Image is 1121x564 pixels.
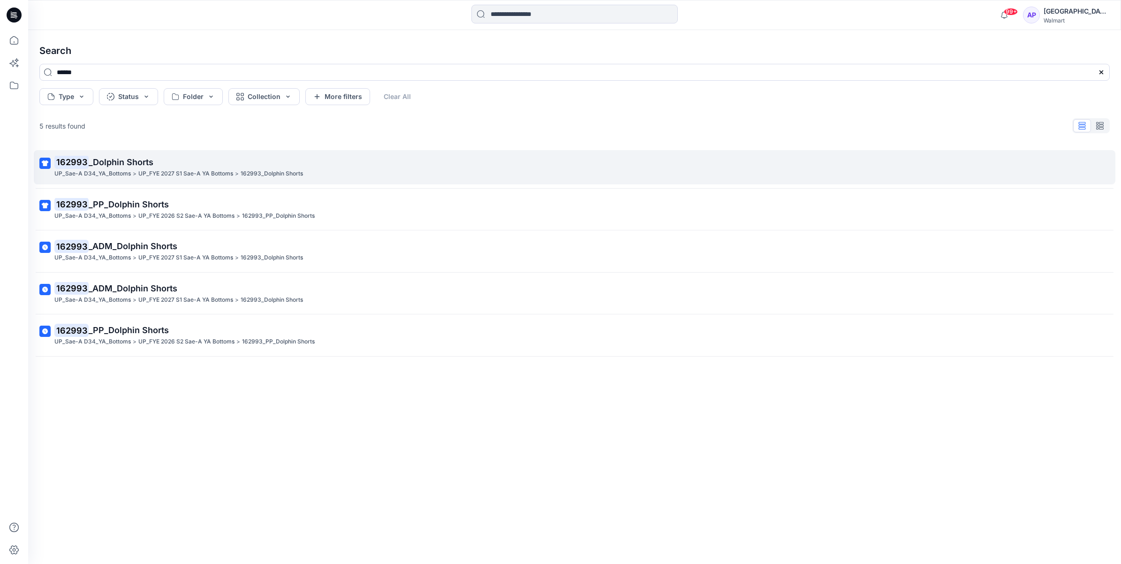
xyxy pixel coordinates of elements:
p: 162993_Dolphin Shorts [241,169,303,179]
div: AP [1023,7,1040,23]
a: 162993_ADM_Dolphin ShortsUP_Sae-A D34_YA_Bottoms>UP_FYE 2027 S1 Sae-A YA Bottoms>162993_Dolphin S... [34,234,1115,268]
p: 5 results found [39,121,85,131]
a: 162993_PP_Dolphin ShortsUP_Sae-A D34_YA_Bottoms>UP_FYE 2026 S2 Sae-A YA Bottoms>162993_PP_Dolphin... [34,318,1115,352]
span: _ADM_Dolphin Shorts [89,241,177,251]
h4: Search [32,38,1117,64]
p: 162993_Dolphin Shorts [241,295,303,305]
div: Walmart [1044,17,1109,24]
button: Status [99,88,158,105]
mark: 162993 [54,198,89,211]
mark: 162993 [54,155,89,168]
p: > [235,253,239,263]
p: UP_FYE 2026 S2 Sae-A YA Bottoms [138,337,235,347]
mark: 162993 [54,240,89,253]
a: 162993_ADM_Dolphin ShortsUP_Sae-A D34_YA_Bottoms>UP_FYE 2027 S1 Sae-A YA Bottoms>162993_Dolphin S... [34,276,1115,311]
p: > [133,337,136,347]
mark: 162993 [54,324,89,337]
a: 162993_PP_Dolphin ShortsUP_Sae-A D34_YA_Bottoms>UP_FYE 2026 S2 Sae-A YA Bottoms>162993_PP_Dolphin... [34,192,1115,227]
mark: 162993 [54,282,89,295]
p: UP_Sae-A D34_YA_Bottoms [54,211,131,221]
p: UP_FYE 2027 S1 Sae-A YA Bottoms [138,295,233,305]
button: More filters [305,88,370,105]
p: UP_Sae-A D34_YA_Bottoms [54,253,131,263]
p: UP_FYE 2027 S1 Sae-A YA Bottoms [138,253,233,263]
p: 162993_PP_Dolphin Shorts [242,337,315,347]
span: _PP_Dolphin Shorts [89,325,169,335]
span: _Dolphin Shorts [89,157,153,167]
button: Type [39,88,93,105]
span: _ADM_Dolphin Shorts [89,283,177,293]
p: 162993_PP_Dolphin Shorts [242,211,315,221]
a: 162993_Dolphin ShortsUP_Sae-A D34_YA_Bottoms>UP_FYE 2027 S1 Sae-A YA Bottoms>162993_Dolphin Shorts [34,150,1115,184]
p: > [236,211,240,221]
p: > [133,295,136,305]
p: > [235,169,239,179]
p: UP_Sae-A D34_YA_Bottoms [54,337,131,347]
p: 162993_Dolphin Shorts [241,253,303,263]
p: UP_FYE 2027 S1 Sae-A YA Bottoms [138,169,233,179]
p: > [235,295,239,305]
div: [GEOGRAPHIC_DATA] [1044,6,1109,17]
p: > [236,337,240,347]
span: _PP_Dolphin Shorts [89,199,169,209]
p: UP_Sae-A D34_YA_Bottoms [54,169,131,179]
p: UP_Sae-A D34_YA_Bottoms [54,295,131,305]
p: > [133,253,136,263]
button: Folder [164,88,223,105]
span: 99+ [1004,8,1018,15]
p: UP_FYE 2026 S2 Sae-A YA Bottoms [138,211,235,221]
p: > [133,169,136,179]
button: Collection [228,88,300,105]
p: > [133,211,136,221]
